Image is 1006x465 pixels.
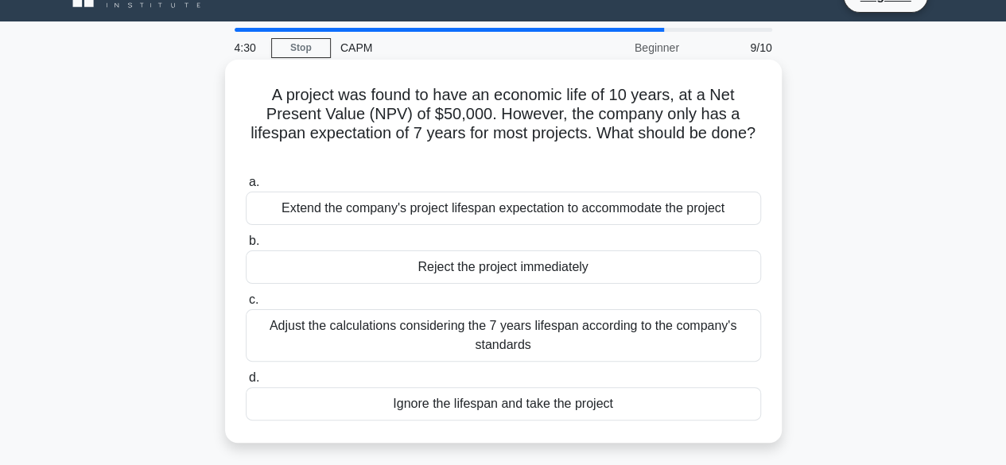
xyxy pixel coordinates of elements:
span: b. [249,234,259,247]
div: CAPM [331,32,550,64]
a: Stop [271,38,331,58]
span: d. [249,370,259,384]
span: a. [249,175,259,188]
div: Extend the company's project lifespan expectation to accommodate the project [246,192,761,225]
div: Reject the project immediately [246,250,761,284]
h5: A project was found to have an economic life of 10 years, at a Net Present Value (NPV) of $50,000... [244,85,763,163]
div: 4:30 [225,32,271,64]
div: Ignore the lifespan and take the project [246,387,761,420]
div: Beginner [550,32,689,64]
div: 9/10 [689,32,782,64]
span: c. [249,293,258,306]
div: Adjust the calculations considering the 7 years lifespan according to the company's standards [246,309,761,362]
